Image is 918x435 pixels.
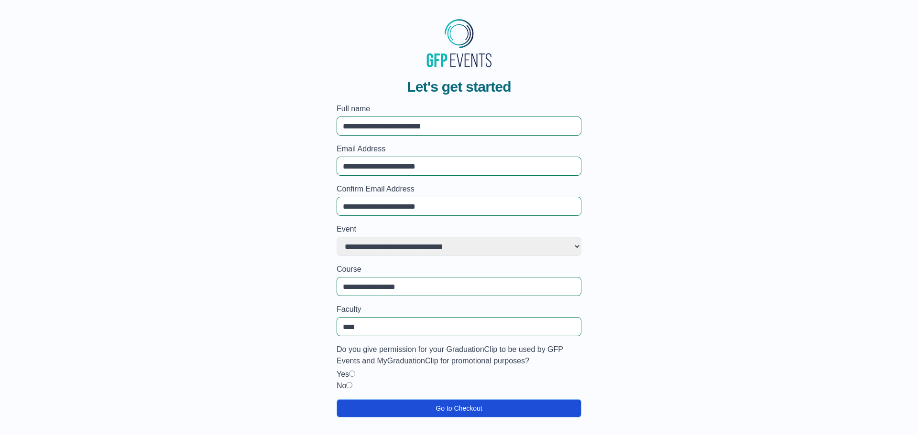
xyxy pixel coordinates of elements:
[337,399,581,417] button: Go to Checkout
[337,264,581,275] label: Course
[407,78,511,95] span: Let's get started
[337,382,346,390] label: No
[337,304,581,315] label: Faculty
[337,370,349,378] label: Yes
[337,183,581,195] label: Confirm Email Address
[337,103,581,115] label: Full name
[337,344,581,367] label: Do you give permission for your GraduationClip to be used by GFP Events and MyGraduationClip for ...
[337,223,581,235] label: Event
[337,143,581,155] label: Email Address
[423,15,495,71] img: MyGraduationClip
